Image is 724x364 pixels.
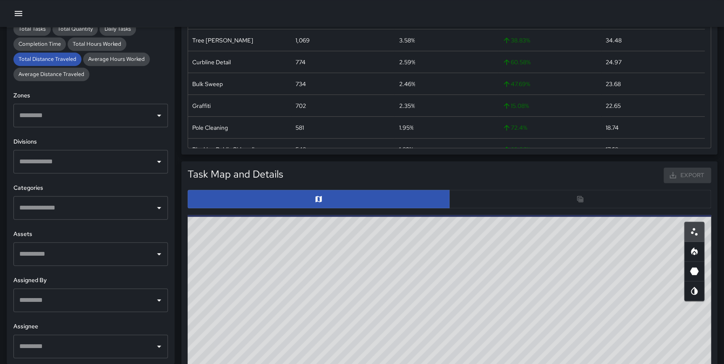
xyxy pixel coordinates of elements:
h6: Assets [13,230,168,239]
div: 1.83% [399,145,413,154]
svg: 3D Heatmap [689,266,699,276]
div: Bulk Sweep [192,80,223,88]
div: Total Quantity [52,22,98,36]
svg: Scatterplot [689,227,699,237]
div: Blocking Public Sidewalk [192,145,256,154]
h6: Assigned By [13,276,168,285]
span: Total Tasks [13,25,51,32]
h5: Task Map and Details [188,168,283,181]
div: Pole Cleaning [192,123,228,132]
div: Completion Time [13,37,66,51]
button: Open [153,156,165,168]
span: 15.08 % [502,102,529,110]
button: Heatmap [684,241,704,262]
div: Curbline Detail [192,58,231,66]
div: 734 [295,80,306,88]
h6: Divisions [13,137,168,147]
span: 38.83 % [502,36,530,45]
svg: Heatmap [689,246,699,257]
div: 18.74 [606,123,619,132]
div: Daily Tasks [99,22,136,36]
button: Scatterplot [684,222,704,242]
div: Average Hours Worked [83,52,150,66]
div: 3.58% [399,36,415,45]
button: Open [153,294,165,306]
span: Total Distance Traveled [13,55,81,63]
span: Total Hours Worked [68,40,126,47]
div: 24.97 [606,58,622,66]
div: 2.46% [399,80,415,88]
div: 22.65 [606,102,621,110]
div: Graffiti [192,102,211,110]
div: Average Distance Traveled [13,68,89,81]
div: 34.48 [606,36,622,45]
span: Total Quantity [52,25,98,32]
button: 3D Heatmap [684,261,704,281]
div: 23.68 [606,80,621,88]
span: Daily Tasks [99,25,136,32]
div: 581 [295,123,304,132]
button: Open [153,110,165,121]
div: 2.59% [399,58,415,66]
span: Average Distance Traveled [13,71,89,78]
span: 60.58 % [502,58,531,66]
div: 548 [295,145,306,154]
span: 72.4 % [502,123,527,132]
div: 702 [295,102,306,110]
span: 82.06 % [502,145,531,154]
div: 2.35% [399,102,415,110]
button: Open [153,248,165,260]
div: 17.68 [606,145,618,154]
span: 47.69 % [502,80,530,88]
div: 1,069 [295,36,310,45]
h6: Assignee [13,322,168,331]
h6: Zones [13,91,168,100]
div: Total Hours Worked [68,37,126,51]
div: 774 [295,58,306,66]
h6: Categories [13,183,168,193]
div: Total Tasks [13,22,51,36]
span: Completion Time [13,40,66,47]
button: Open [153,202,165,214]
div: Tree Wells [192,36,253,45]
div: 1.95% [399,123,413,132]
div: Total Distance Traveled [13,52,81,66]
button: Map Style [684,281,704,301]
svg: Map Style [689,286,699,296]
button: Open [153,340,165,352]
span: Average Hours Worked [83,55,150,63]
